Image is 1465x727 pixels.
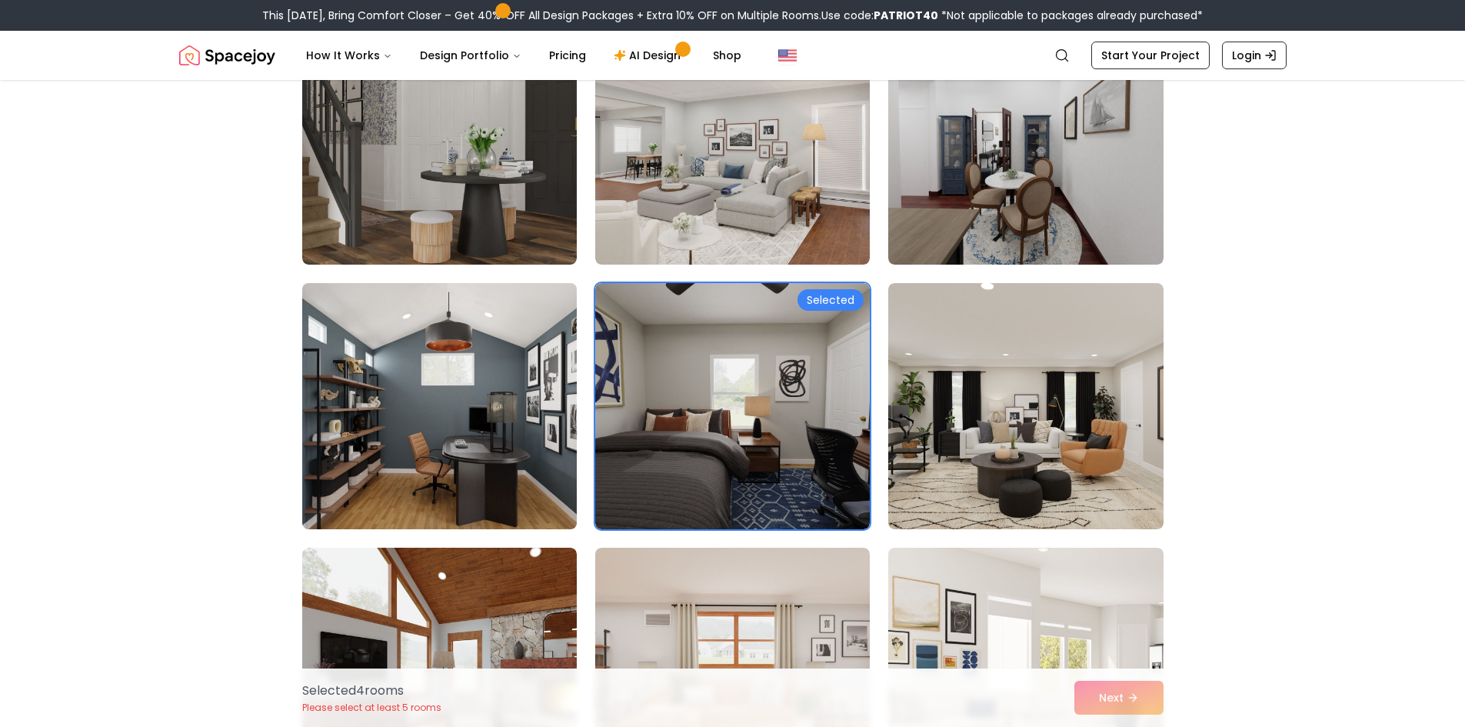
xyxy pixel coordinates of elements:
img: Room room-25 [302,18,577,265]
img: Room room-30 [888,283,1163,529]
p: Selected 4 room s [302,682,441,700]
button: How It Works [294,40,405,71]
img: Spacejoy Logo [179,40,275,71]
div: Selected [797,289,864,311]
span: *Not applicable to packages already purchased* [938,8,1203,23]
a: Shop [701,40,754,71]
div: This [DATE], Bring Comfort Closer – Get 40% OFF All Design Packages + Extra 10% OFF on Multiple R... [262,8,1203,23]
a: AI Design [601,40,698,71]
b: PATRIOT40 [874,8,938,23]
img: Room room-29 [595,283,870,529]
button: Design Portfolio [408,40,534,71]
img: Room room-28 [295,277,584,535]
img: Room room-27 [888,18,1163,265]
span: Use code: [821,8,938,23]
a: Pricing [537,40,598,71]
nav: Main [294,40,754,71]
img: Room room-26 [595,18,870,265]
a: Start Your Project [1091,42,1210,69]
a: Spacejoy [179,40,275,71]
img: United States [778,46,797,65]
a: Login [1222,42,1287,69]
nav: Global [179,31,1287,80]
p: Please select at least 5 rooms [302,702,441,714]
